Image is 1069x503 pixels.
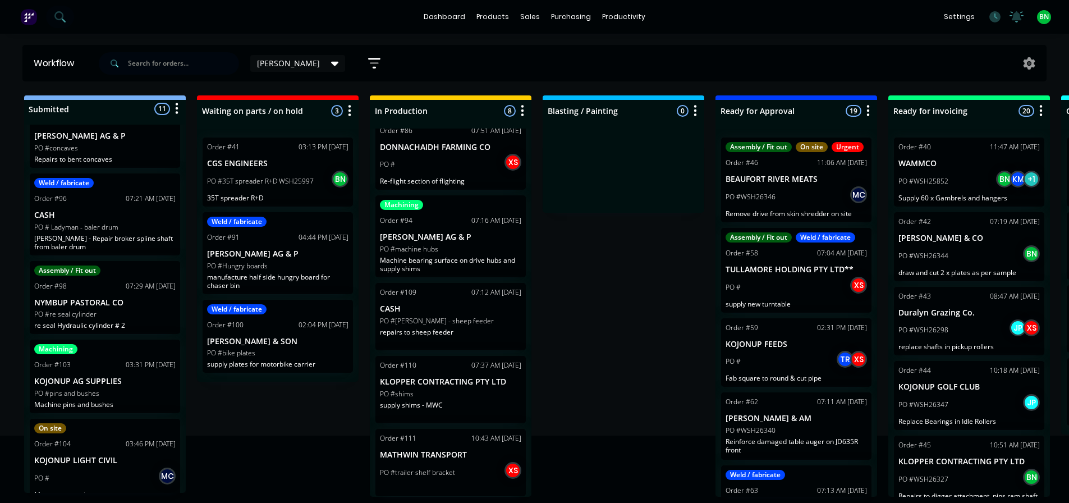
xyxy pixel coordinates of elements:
[34,234,176,251] p: [PERSON_NAME] - Repair broker spline shaft from baler drum
[380,216,412,226] div: Order #94
[471,360,521,371] div: 07:37 AM [DATE]
[817,486,867,496] div: 07:13 AM [DATE]
[207,232,240,243] div: Order #91
[380,159,395,170] p: PO #
[471,216,521,226] div: 07:16 AM [DATE]
[34,456,176,465] p: KOJONUP LIGHT CIVIL
[380,256,521,273] p: Machine bearing surface on drive hubs and supply shims
[726,192,776,202] p: PO #WSH26346
[721,138,871,222] div: Assembly / Fit outOn siteUrgentOrder #4611:06 AM [DATE]BEAUFORT RIVER MEATSPO #WSH26346MCRemove d...
[126,439,176,449] div: 03:46 PM [DATE]
[126,194,176,204] div: 07:21 AM [DATE]
[128,52,239,75] input: Search for orders...
[30,173,180,255] div: Weld / fabricateOrder #9607:21 AM [DATE]CASHPO # Ladyman - baler drum[PERSON_NAME] - Repair broke...
[898,400,948,410] p: PO #WSH26347
[207,194,348,202] p: 35T spreader R+D
[990,440,1040,450] div: 10:51 AM [DATE]
[34,309,97,319] p: PO #re seal cylinder
[990,365,1040,376] div: 10:18 AM [DATE]
[299,320,348,330] div: 02:04 PM [DATE]
[34,281,67,291] div: Order #98
[380,328,521,336] p: repairs to sheep feeder
[207,249,348,259] p: [PERSON_NAME] AG & P
[726,282,741,292] p: PO #
[34,222,118,232] p: PO # Ladyman - baler drum
[726,356,741,367] p: PO #
[894,212,1044,281] div: Order #4207:19 AM [DATE][PERSON_NAME] & COPO #WSH26344BNdraw and cut 2 x plates as per sample
[257,57,320,69] span: [PERSON_NAME]
[203,300,353,373] div: Weld / fabricateOrder #10002:04 PM [DATE][PERSON_NAME] & SONPO #bike platessupply plates for moto...
[471,8,515,25] div: products
[34,298,176,308] p: NYMBUP PASTORAL CO
[850,351,867,368] div: XS
[34,491,176,499] p: Move sea container
[726,265,867,275] p: TULLAMORE HOLDING PTY LTD**
[894,138,1044,207] div: Order #4011:47 AM [DATE]WAMMCOPO #WSH25852BNKM+1Supply 60 x Gambrels and hangers
[796,142,828,152] div: On site
[726,209,867,218] p: Remove drive from skin shredder on site
[34,155,176,163] p: Repairs to bent concaves
[898,440,931,450] div: Order #45
[380,232,521,242] p: [PERSON_NAME] AG & P
[726,323,758,333] div: Order #59
[380,433,416,443] div: Order #111
[380,200,423,210] div: Machining
[332,171,348,188] div: BN
[726,414,867,423] p: [PERSON_NAME] & AM
[1023,319,1040,336] div: XS
[817,158,867,168] div: 11:06 AM [DATE]
[898,417,1040,426] p: Replace Bearings in Idle Rollers
[898,142,931,152] div: Order #40
[990,291,1040,301] div: 08:47 AM [DATE]
[207,217,267,227] div: Weld / fabricate
[34,211,176,220] p: CASH
[20,8,37,25] img: Factory
[34,178,94,188] div: Weld / fabricate
[380,450,521,460] p: MATHWIN TRANSPORT
[898,342,1040,351] p: replace shafts in pickup rollers
[207,337,348,346] p: [PERSON_NAME] & SON
[726,232,792,243] div: Assembly / Fit out
[418,8,471,25] a: dashboard
[894,287,1044,356] div: Order #4308:47 AM [DATE]Duralyn Grazing Co.PO #WSH26298JPXSreplace shafts in pickup rollers
[837,351,854,368] div: TR
[30,340,180,413] div: MachiningOrder #10303:31 PM [DATE]KOJONUP AG SUPPLIESPO #pins and bushesMachine pins and bushes
[207,273,348,290] p: manufacture half side hungry board for chaser bin
[1010,171,1026,188] div: KM
[898,234,1040,243] p: [PERSON_NAME] & CO
[1023,245,1040,262] div: BN
[380,177,521,185] p: Re-flight section of flighting
[898,365,931,376] div: Order #44
[126,281,176,291] div: 07:29 AM [DATE]
[726,300,867,308] p: supply new turntable
[380,304,521,314] p: CASH
[817,397,867,407] div: 07:11 AM [DATE]
[34,344,77,354] div: Machining
[34,57,80,70] div: Workflow
[375,283,526,350] div: Order #10907:12 AM [DATE]CASHPO #[PERSON_NAME] - sheep feederrepairs to sheep feeder
[850,277,867,294] div: XS
[504,154,521,171] div: XS
[726,470,785,480] div: Weld / fabricate
[380,389,414,399] p: PO #shims
[898,457,1040,467] p: KLOPPER CONTRACTING PTY LTD
[34,377,176,386] p: KOJONUP AG SUPPLIES
[375,356,526,423] div: Order #11007:37 AM [DATE]KLOPPER CONTRACTING PTY LTDPO #shimssupply shims - MWC
[299,142,348,152] div: 03:13 PM [DATE]
[721,318,871,387] div: Order #5902:31 PM [DATE]KOJONUP FEEDSPO #TRXSFab square to round & cut pipe
[515,8,545,25] div: sales
[207,304,267,314] div: Weld / fabricate
[850,186,867,203] div: MC
[504,462,521,479] div: XS
[721,228,871,313] div: Assembly / Fit outWeld / fabricateOrder #5807:04 AM [DATE]TULLAMORE HOLDING PTY LTD**PO #XSsupply...
[898,474,948,484] p: PO #WSH26327
[30,261,180,335] div: Assembly / Fit outOrder #9807:29 AM [DATE]NYMBUP PASTORAL COPO #re seal cylinderre seal Hydraulic...
[34,266,100,276] div: Assembly / Fit out
[726,437,867,454] p: Reinforce damaged table auger on JD635R front
[898,291,931,301] div: Order #43
[545,8,597,25] div: purchasing
[938,8,980,25] div: settings
[898,176,948,186] p: PO #WSH25852
[898,159,1040,168] p: WAMMCO
[726,142,792,152] div: Assembly / Fit out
